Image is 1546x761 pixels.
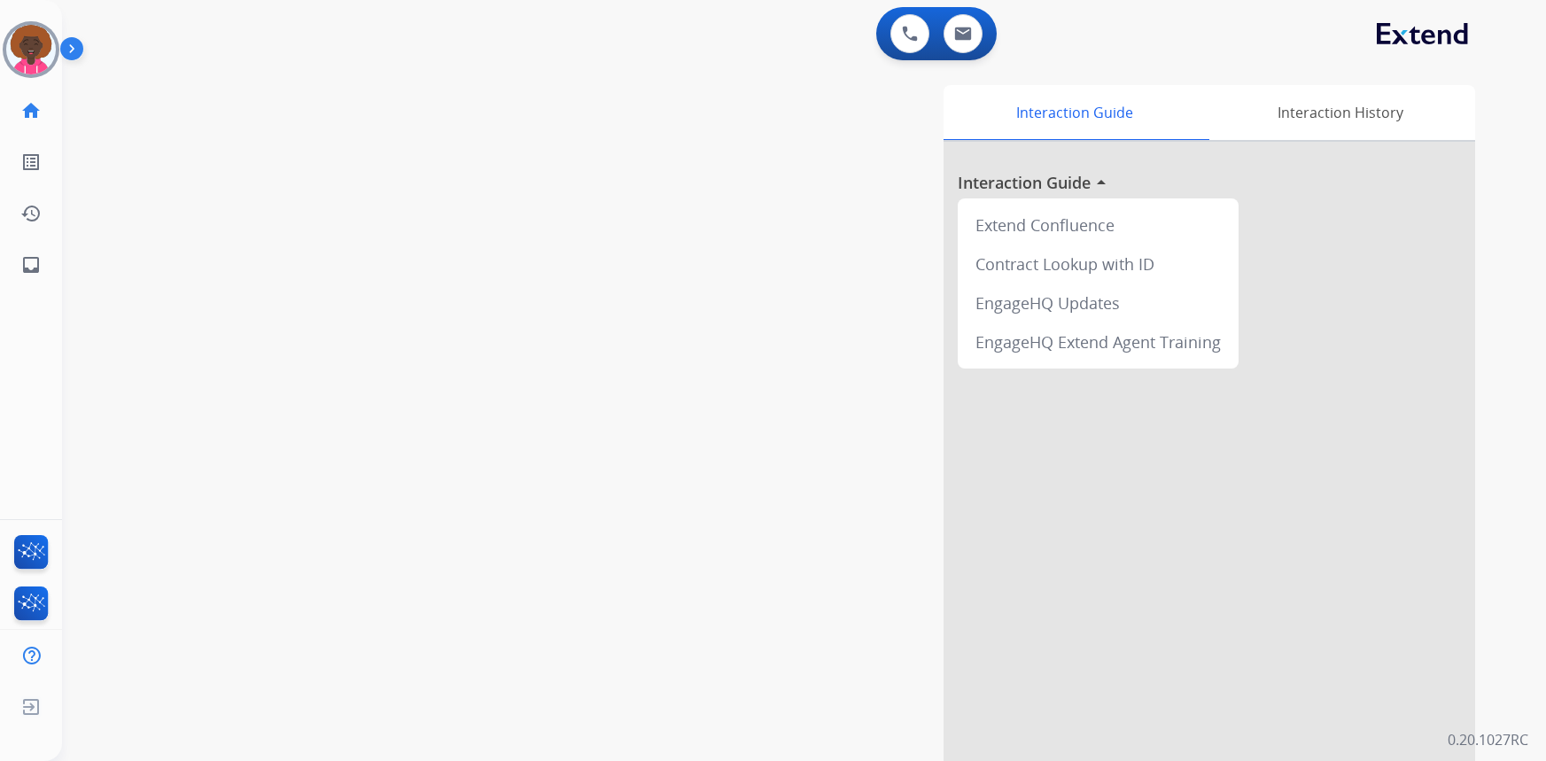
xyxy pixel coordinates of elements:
[965,245,1231,283] div: Contract Lookup with ID
[20,203,42,224] mat-icon: history
[1205,85,1475,140] div: Interaction History
[20,254,42,276] mat-icon: inbox
[20,100,42,121] mat-icon: home
[20,151,42,173] mat-icon: list_alt
[965,283,1231,322] div: EngageHQ Updates
[965,322,1231,361] div: EngageHQ Extend Agent Training
[944,85,1205,140] div: Interaction Guide
[6,25,56,74] img: avatar
[965,206,1231,245] div: Extend Confluence
[1448,729,1528,750] p: 0.20.1027RC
